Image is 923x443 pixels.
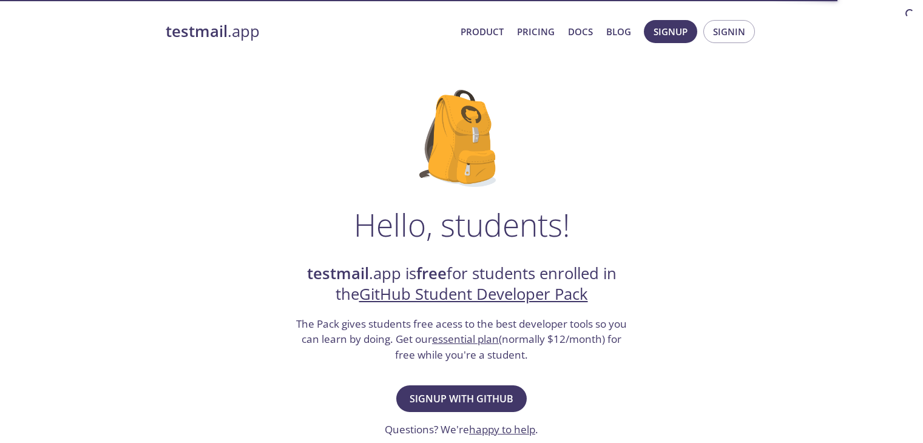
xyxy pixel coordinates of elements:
[410,390,513,407] span: Signup with GitHub
[703,20,755,43] button: Signin
[419,90,504,187] img: github-student-backpack.png
[307,263,369,284] strong: testmail
[568,24,593,39] a: Docs
[396,385,527,412] button: Signup with GitHub
[469,422,535,436] a: happy to help
[713,24,745,39] span: Signin
[295,263,629,305] h2: .app is for students enrolled in the
[166,21,451,42] a: testmail.app
[654,24,688,39] span: Signup
[354,206,570,243] h1: Hello, students!
[517,24,555,39] a: Pricing
[461,24,504,39] a: Product
[644,20,697,43] button: Signup
[606,24,631,39] a: Blog
[295,316,629,363] h3: The Pack gives students free acess to the best developer tools so you can learn by doing. Get our...
[385,422,538,438] h3: Questions? We're .
[359,283,588,305] a: GitHub Student Developer Pack
[432,332,499,346] a: essential plan
[166,21,228,42] strong: testmail
[416,263,447,284] strong: free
